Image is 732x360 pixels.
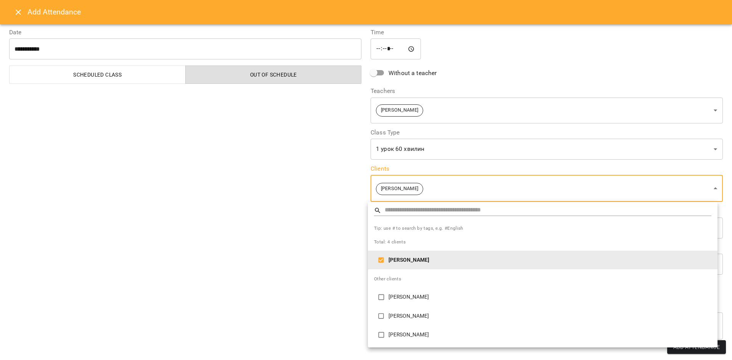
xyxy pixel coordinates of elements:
[388,256,711,264] p: [PERSON_NAME]
[374,239,406,245] span: Total: 4 clients
[388,331,711,339] p: [PERSON_NAME]
[374,225,711,232] span: Tip: use # to search by tags, e.g. #English
[388,293,711,301] p: [PERSON_NAME]
[388,312,711,320] p: [PERSON_NAME]
[374,276,401,282] span: Other clients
